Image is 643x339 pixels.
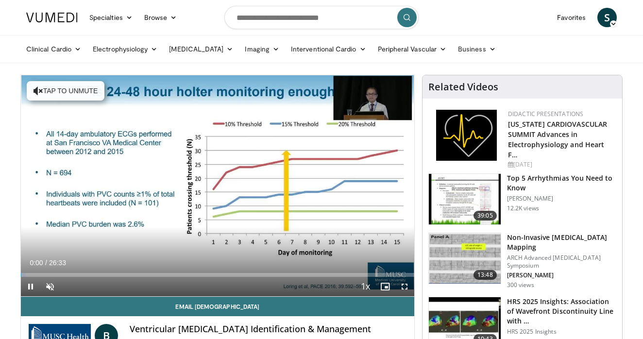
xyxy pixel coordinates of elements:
a: 39:05 Top 5 Arrhythmias You Need to Know [PERSON_NAME] 12.2K views [428,173,616,225]
p: ARCH Advanced [MEDICAL_DATA] Symposium [507,254,616,270]
a: Peripheral Vascular [372,39,452,59]
p: [PERSON_NAME] [507,195,616,203]
button: Playback Rate [356,277,375,296]
a: Specialties [84,8,138,27]
img: e6be7ba5-423f-4f4d-9fbf-6050eac7a348.150x105_q85_crop-smart_upscale.jpg [429,174,501,224]
a: Business [452,39,502,59]
a: Electrophysiology [87,39,163,59]
input: Search topics, interventions [224,6,419,29]
div: [DATE] [508,160,614,169]
p: [PERSON_NAME] [507,271,616,279]
a: Clinical Cardio [20,39,87,59]
h4: Related Videos [428,81,498,93]
span: 0:00 [30,259,43,267]
a: S [597,8,617,27]
a: 13:48 Non-Invasive [MEDICAL_DATA] Mapping ARCH Advanced [MEDICAL_DATA] Symposium [PERSON_NAME] 30... [428,233,616,289]
a: Imaging [239,39,285,59]
div: Didactic Presentations [508,110,614,119]
button: Fullscreen [395,277,414,296]
p: HRS 2025 Insights [507,328,616,336]
a: [MEDICAL_DATA] [163,39,239,59]
p: 300 views [507,281,534,289]
button: Pause [21,277,40,296]
button: Tap to unmute [27,81,104,101]
h3: Top 5 Arrhythmias You Need to Know [507,173,616,193]
a: Email [DEMOGRAPHIC_DATA] [21,297,414,316]
span: / [45,259,47,267]
div: Progress Bar [21,273,414,277]
h3: HRS 2025 Insights: Association of Wavefront Discontinuity Line with … [507,297,616,326]
img: VuMedi Logo [26,13,78,22]
h3: Non-Invasive [MEDICAL_DATA] Mapping [507,233,616,252]
a: Browse [138,8,183,27]
a: Favorites [551,8,592,27]
img: 1860aa7a-ba06-47e3-81a4-3dc728c2b4cf.png.150x105_q85_autocrop_double_scale_upscale_version-0.2.png [436,110,497,161]
span: 13:48 [474,270,497,280]
button: Enable picture-in-picture mode [375,277,395,296]
span: 39:05 [474,211,497,220]
h4: Ventricular [MEDICAL_DATA] Identification & Management [130,324,406,335]
button: Unmute [40,277,60,296]
p: 12.2K views [507,204,539,212]
video-js: Video Player [21,75,414,297]
img: e2ebe5f7-8251-4f71-8ece-448796a9c2fe.150x105_q85_crop-smart_upscale.jpg [429,233,501,284]
a: Interventional Cardio [285,39,372,59]
a: [US_STATE] CARDIOVASCULAR SUMMIT Advances in Electrophysiology and Heart F… [508,119,608,159]
span: 26:33 [49,259,66,267]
